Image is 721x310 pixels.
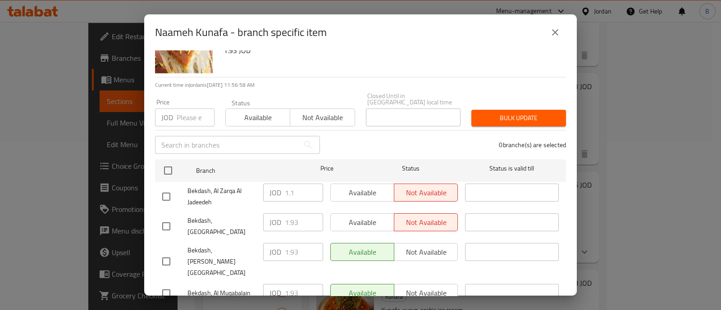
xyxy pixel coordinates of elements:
[155,25,327,40] h2: Naameh Kunafa - branch specific item
[364,163,458,174] span: Status
[177,108,214,126] input: Please enter price
[471,110,566,126] button: Bulk update
[290,108,355,126] button: Not available
[229,111,287,124] span: Available
[187,245,256,279] span: Bekdash, [PERSON_NAME][GEOGRAPHIC_DATA]
[269,288,281,298] p: JOD
[285,184,323,202] input: Please enter price
[294,111,351,124] span: Not available
[269,217,281,228] p: JOD
[187,215,256,238] span: Bekdash, [GEOGRAPHIC_DATA]
[465,163,559,174] span: Status is valid till
[499,140,566,149] p: 0 branche(s) are selected
[187,288,256,299] span: Bekdash, Al Muqabalain
[161,112,173,123] p: JOD
[285,243,323,261] input: Please enter price
[224,44,559,57] h6: 1.93 JOD
[285,284,323,302] input: Please enter price
[285,213,323,231] input: Please enter price
[544,22,566,43] button: close
[269,187,281,198] p: JOD
[269,247,281,257] p: JOD
[155,136,299,154] input: Search in branches
[225,108,290,126] button: Available
[196,165,290,176] span: Branch
[187,185,256,208] span: Bekdash, Al Zarqa Al Jadeedeh
[155,81,566,89] p: Current time in Jordan is [DATE] 11:56:58 AM
[479,112,559,124] span: Bulk update
[297,163,357,174] span: Price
